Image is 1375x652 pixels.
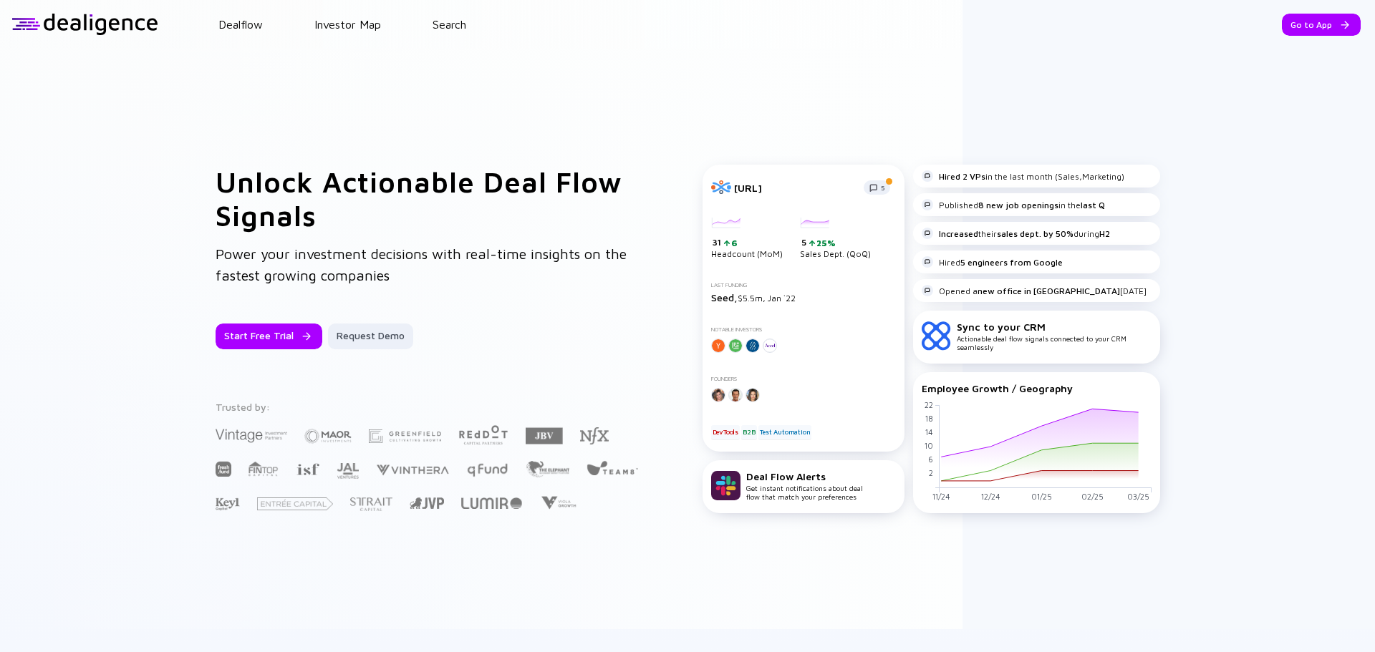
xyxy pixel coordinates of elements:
[216,245,627,283] span: Power your investment decisions with real-time insights on the fastest growing companies
[922,170,1124,182] div: in the last month (Sales,Marketing)
[458,422,508,446] img: Red Dot Capital Partners
[410,497,444,509] img: Jerusalem Venture Partners
[1081,492,1103,501] tspan: 02/25
[711,218,783,259] div: Headcount (MoM)
[466,461,508,478] img: Q Fund
[957,321,1152,333] div: Sync to your CRM
[746,470,863,501] div: Get instant notifications about deal flow that match your preferences
[711,376,896,382] div: Founders
[927,454,932,464] tspan: 6
[350,497,392,511] img: Strait Capital
[922,285,1147,296] div: Opened a [DATE]
[713,237,783,248] div: 31
[741,425,756,439] div: B2B
[922,199,1105,210] div: Published in the
[928,468,932,477] tspan: 2
[249,461,279,477] img: FINTOP Capital
[815,238,836,248] div: 25%
[461,497,522,509] img: Lumir Ventures
[580,427,609,444] img: NFX
[924,441,932,450] tspan: 10
[730,238,738,248] div: 6
[369,429,441,443] img: Greenfield Partners
[932,492,950,501] tspan: 11/24
[314,18,381,31] a: Investor Map
[526,461,569,477] img: The Elephant
[957,321,1152,351] div: Actionable deal flow signals connected to your CRM seamlessly
[746,470,863,482] div: Deal Flow Alerts
[800,218,871,259] div: Sales Dept. (QoQ)
[1031,492,1051,501] tspan: 01/25
[734,182,855,194] div: [URL]
[216,165,645,232] h1: Unlock Actionable Deal Flow Signals
[587,460,638,475] img: Team8
[922,382,1152,394] div: Employee Growth / Geography
[218,18,263,31] a: Dealflow
[922,256,1063,268] div: Hired
[337,463,359,479] img: JAL Ventures
[939,228,978,239] strong: Increased
[376,463,449,477] img: Vinthera
[1127,492,1149,501] tspan: 03/25
[1099,228,1110,239] strong: H2
[711,291,738,303] span: Seed,
[960,257,1063,268] strong: 5 engineers from Google
[980,492,1000,501] tspan: 12/24
[925,427,932,437] tspan: 14
[925,414,932,423] tspan: 18
[924,400,932,409] tspan: 22
[304,424,352,448] img: Maor Investments
[801,237,871,248] div: 5
[328,323,413,349] button: Request Demo
[526,427,563,445] img: JBV Capital
[539,496,577,510] img: Viola Growth
[296,462,319,475] img: Israel Secondary Fund
[711,425,740,439] div: DevTools
[1081,200,1105,210] strong: last Q
[711,282,896,288] div: Last Funding
[1282,14,1361,36] button: Go to App
[978,286,1120,296] strong: new office in [GEOGRAPHIC_DATA]
[939,171,985,182] strong: Hired 2 VPs
[997,228,1074,239] strong: sales dept. by 50%
[711,291,896,303] div: $5.5m, Jan `22
[433,18,466,31] a: Search
[216,427,287,444] img: Vintage Investment Partners
[758,425,811,439] div: Test Automation
[257,497,333,510] img: Entrée Capital
[922,228,1110,239] div: their during
[711,326,896,333] div: Notable Investors
[216,401,641,413] div: Trusted by:
[216,497,240,511] img: Key1 Capital
[216,323,322,349] button: Start Free Trial
[978,200,1058,210] strong: 8 new job openings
